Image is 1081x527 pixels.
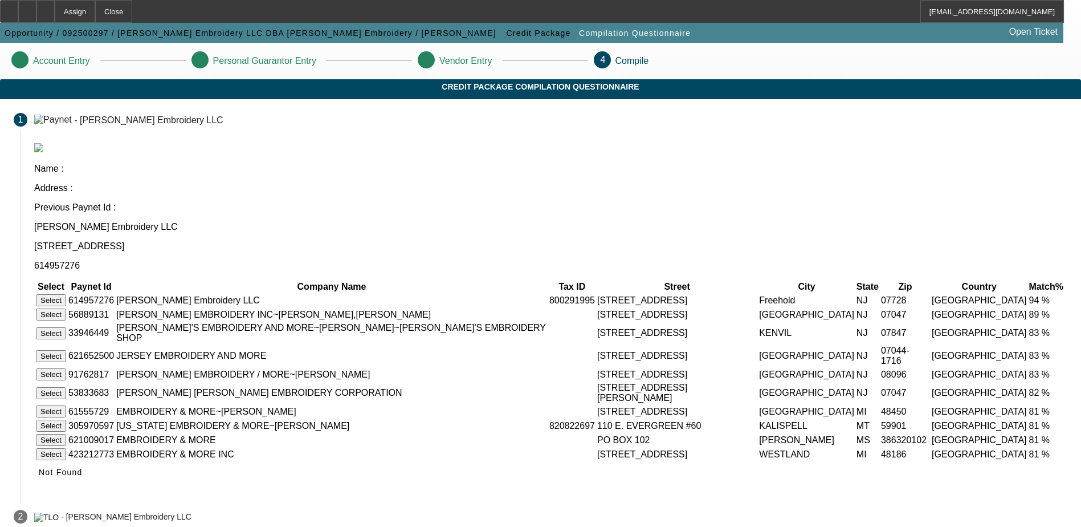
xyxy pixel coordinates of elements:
td: 59901 [880,419,930,432]
td: 81 % [1029,448,1064,461]
th: Match% [1029,281,1064,293]
button: Select [36,420,66,432]
button: Select [36,387,66,399]
td: 82 % [1029,382,1064,404]
td: [GEOGRAPHIC_DATA] [758,308,855,321]
td: Freehold [758,294,855,307]
td: [GEOGRAPHIC_DATA] [931,419,1027,432]
div: - [PERSON_NAME] Embroidery LLC [74,115,223,124]
td: [PERSON_NAME] [758,433,855,447]
button: Select [36,448,66,460]
button: Select [36,294,66,306]
td: 81 % [1029,419,1064,432]
td: [PERSON_NAME] EMBROIDERY / MORE~[PERSON_NAME] [116,368,548,381]
p: Address : [34,183,1067,193]
td: 91762817 [68,368,115,381]
td: 89 % [1029,308,1064,321]
p: 614957276 [34,261,1067,271]
td: MS [856,433,879,447]
td: [GEOGRAPHIC_DATA] [931,405,1027,418]
td: 07847 [880,322,930,344]
td: 800291995 [549,294,595,307]
td: NJ [856,322,879,344]
td: [US_STATE] EMBROIDERY & MORE~[PERSON_NAME] [116,419,548,432]
button: Select [36,368,66,380]
td: 61555729 [68,405,115,418]
button: Select [36,327,66,339]
td: MI [856,405,879,418]
span: Compilation Questionnaire [579,29,691,38]
td: 83 % [1029,345,1064,367]
td: [STREET_ADDRESS] [597,448,757,461]
p: Personal Guarantor Entry [213,56,316,66]
td: JERSEY EMBROIDERY AND MORE [116,345,548,367]
td: 305970597 [68,419,115,432]
td: 83 % [1029,368,1064,381]
th: Street [597,281,757,293]
td: 621009017 [68,433,115,447]
td: EMBROIDERY & MORE~[PERSON_NAME] [116,405,548,418]
td: [GEOGRAPHIC_DATA] [931,382,1027,404]
td: 386320102 [880,433,930,447]
td: 110 E. EVERGREEN #60 [597,419,757,432]
button: Credit Package [503,23,573,43]
th: Company Name [116,281,548,293]
th: Tax ID [549,281,595,293]
td: [GEOGRAPHIC_DATA] [758,405,855,418]
td: [STREET_ADDRESS][PERSON_NAME] [597,382,757,404]
button: Not Found [34,462,87,483]
p: [STREET_ADDRESS] [34,241,1067,252]
img: paynet_logo.jpg [34,143,43,152]
td: 423212773 [68,448,115,461]
td: 81 % [1029,433,1064,447]
td: [GEOGRAPHIC_DATA] [758,345,855,367]
img: Paynet [34,115,72,125]
td: EMBROIDERY & MORE INC [116,448,548,461]
span: 4 [601,55,606,64]
td: NJ [856,308,879,321]
td: [GEOGRAPHIC_DATA] [931,322,1027,344]
span: Not Found [39,468,83,477]
td: MT [856,419,879,432]
td: PO BOX 102 [597,433,757,447]
td: KALISPELL [758,419,855,432]
td: [STREET_ADDRESS] [597,368,757,381]
td: 94 % [1029,294,1064,307]
td: [PERSON_NAME] [PERSON_NAME] EMBROIDERY CORPORATION [116,382,548,404]
img: TLO [34,513,59,522]
td: [GEOGRAPHIC_DATA] [931,368,1027,381]
td: 53833683 [68,382,115,404]
td: [GEOGRAPHIC_DATA] [758,382,855,404]
span: Credit Package [506,29,570,38]
span: Opportunity / 092500297 / [PERSON_NAME] Embroidery LLC DBA [PERSON_NAME] Embroidery / [PERSON_NAME] [5,29,496,38]
button: Select [36,350,66,362]
th: Country [931,281,1027,293]
td: EMBROIDERY & MORE [116,433,548,447]
td: [STREET_ADDRESS] [597,345,757,367]
td: [GEOGRAPHIC_DATA] [931,294,1027,307]
td: [GEOGRAPHIC_DATA] [931,448,1027,461]
td: 614957276 [68,294,115,307]
td: 83 % [1029,322,1064,344]
th: Paynet Id [68,281,115,293]
td: 07047 [880,382,930,404]
th: City [758,281,855,293]
th: Zip [880,281,930,293]
td: NJ [856,345,879,367]
td: NJ [856,368,879,381]
td: [STREET_ADDRESS] [597,405,757,418]
a: Open Ticket [1005,22,1062,42]
td: [PERSON_NAME] Embroidery LLC [116,294,548,307]
td: KENVIL [758,322,855,344]
td: 56889131 [68,308,115,321]
td: 08096 [880,368,930,381]
td: [PERSON_NAME] EMBROIDERY INC~[PERSON_NAME],[PERSON_NAME] [116,308,548,321]
p: Previous Paynet Id : [34,202,1067,213]
th: State [856,281,879,293]
td: 621652500 [68,345,115,367]
td: 820822697 [549,419,595,432]
td: [GEOGRAPHIC_DATA] [758,368,855,381]
td: NJ [856,294,879,307]
td: 07044-1716 [880,345,930,367]
td: [STREET_ADDRESS] [597,322,757,344]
